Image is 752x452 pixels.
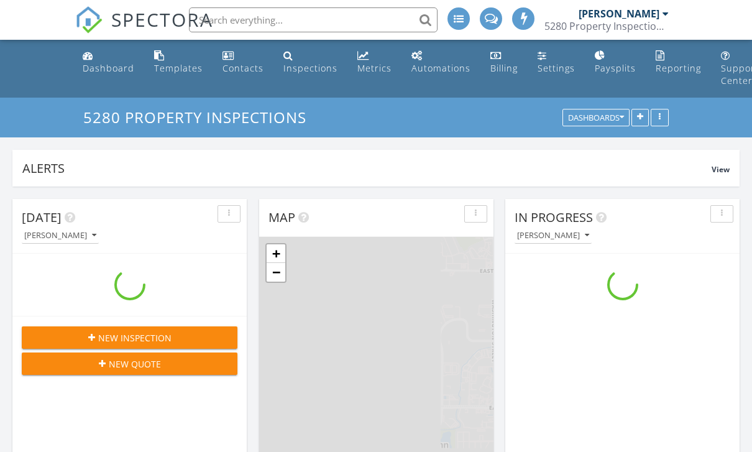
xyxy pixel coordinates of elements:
a: Contacts [218,45,268,80]
button: New Inspection [22,326,237,349]
div: Metrics [357,62,392,74]
div: 5280 Property Inspections LLC [544,20,669,32]
a: SPECTORA [75,17,213,43]
div: Alerts [22,160,712,177]
a: Dashboard [78,45,139,80]
a: Automations (Advanced) [406,45,475,80]
a: Paysplits [590,45,641,80]
img: The Best Home Inspection Software - Spectora [75,6,103,34]
div: Automations [411,62,470,74]
input: Search everything... [189,7,438,32]
a: Metrics [352,45,397,80]
a: Reporting [651,45,706,80]
div: Settings [538,62,575,74]
button: Dashboards [562,109,630,127]
button: [PERSON_NAME] [515,228,592,244]
div: Templates [154,62,203,74]
span: SPECTORA [111,6,213,32]
div: Dashboards [568,114,624,122]
span: View [712,164,730,175]
div: Paysplits [595,62,636,74]
div: [PERSON_NAME] [517,231,589,240]
button: New Quote [22,353,237,375]
a: 5280 Property Inspections [83,107,317,127]
a: Templates [149,45,208,80]
span: [DATE] [22,209,62,226]
a: Zoom out [267,263,285,282]
span: New Quote [109,357,161,371]
div: Reporting [656,62,701,74]
div: Contacts [222,62,264,74]
div: Inspections [283,62,337,74]
a: Inspections [278,45,342,80]
div: Billing [490,62,518,74]
a: Zoom in [267,244,285,263]
span: Map [268,209,295,226]
a: Billing [485,45,523,80]
button: [PERSON_NAME] [22,228,99,244]
span: In Progress [515,209,593,226]
div: [PERSON_NAME] [579,7,659,20]
div: Dashboard [83,62,134,74]
a: Settings [533,45,580,80]
span: New Inspection [98,331,172,344]
div: [PERSON_NAME] [24,231,96,240]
